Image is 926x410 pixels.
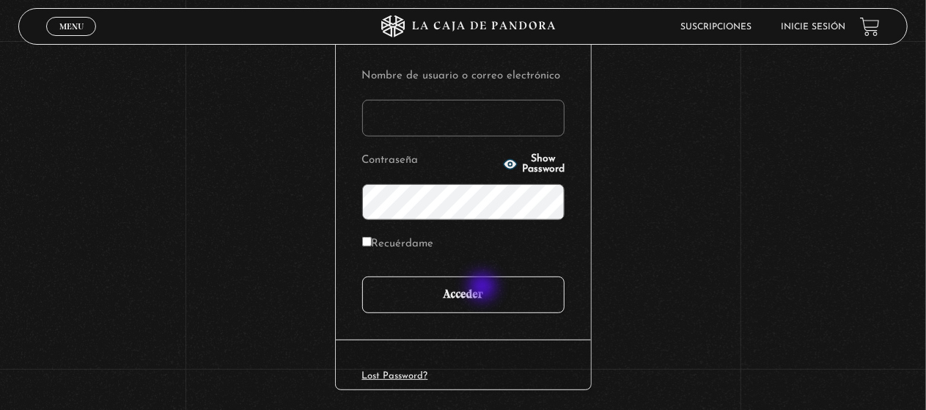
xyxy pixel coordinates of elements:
span: Show Password [522,154,565,175]
span: Cerrar [54,34,89,45]
label: Recuérdame [362,233,434,256]
a: View your shopping cart [860,17,880,37]
span: Menu [59,22,84,31]
a: Inicie sesión [781,23,845,32]
label: Nombre de usuario o correo electrónico [362,65,565,88]
input: Acceder [362,277,565,313]
input: Recuérdame [362,237,372,246]
a: Lost Password? [362,371,428,381]
a: Suscripciones [680,23,752,32]
button: Show Password [503,154,565,175]
label: Contraseña [362,150,499,172]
